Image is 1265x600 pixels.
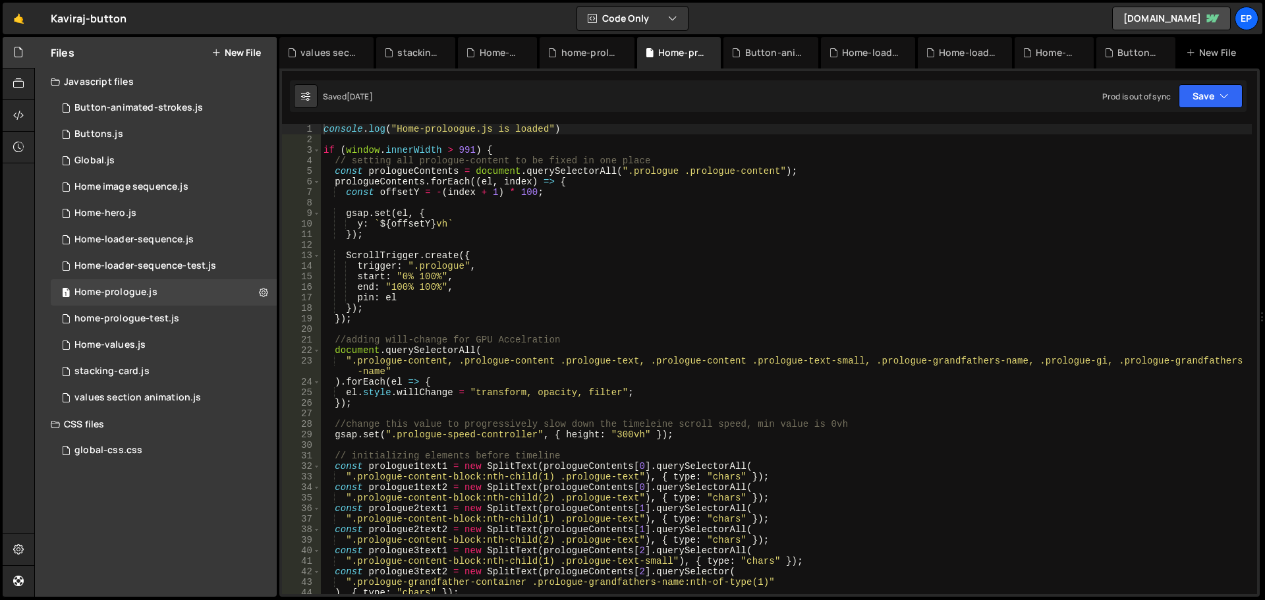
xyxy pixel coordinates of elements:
div: [DATE] [347,91,373,102]
div: 32 [282,461,321,472]
div: Home-loader-sequence-test.js [74,260,216,272]
div: 37 [282,514,321,524]
div: 42 [282,566,321,577]
div: 17 [282,292,321,303]
div: stacking-card.js [397,46,439,59]
div: 16061/44088.js [51,253,277,279]
div: Home-prologue.js [74,286,157,298]
div: 1 [282,124,321,134]
div: 11 [282,229,321,240]
div: Home-hero.js [74,207,136,219]
div: CSS files [35,411,277,437]
div: 24 [282,377,321,387]
button: New File [211,47,261,58]
div: Buttons.js [74,128,123,140]
div: 27 [282,408,321,419]
div: Global.js [74,155,115,167]
div: Home-hero.js [1036,46,1078,59]
div: 23 [282,356,321,377]
div: 12 [282,240,321,250]
div: 19 [282,314,321,324]
div: 43 [282,577,321,587]
div: 26 [282,398,321,408]
div: 9 [282,208,321,219]
div: Button-animated-strokes.js [74,102,203,114]
div: global-css.css [74,445,142,456]
div: 6 [282,177,321,187]
div: 18 [282,303,321,314]
div: 34 [282,482,321,493]
div: 16061/44087.js [51,306,277,332]
div: 31 [282,450,321,461]
div: Home-values.js [480,46,522,59]
div: 16061/43249.js [51,279,277,306]
div: 16061/43950.js [51,332,277,358]
div: 20 [282,324,321,335]
div: 44 [282,587,321,598]
div: 2 [282,134,321,145]
h2: Files [51,45,74,60]
div: 29 [282,429,321,440]
a: 🤙 [3,3,35,34]
div: values section animation.js [300,46,358,59]
div: 5 [282,166,321,177]
div: 16061/43594.js [51,227,277,253]
div: 30 [282,440,321,450]
div: Home-prologue.js [658,46,706,59]
div: Javascript files [35,68,277,95]
a: Ep [1235,7,1258,30]
div: 4 [282,155,321,166]
div: 36 [282,503,321,514]
div: Home-loader-sequence.js [939,46,996,59]
div: 14 [282,261,321,271]
button: Code Only [577,7,688,30]
a: [DOMAIN_NAME] [1112,7,1231,30]
div: Button-animated-strokes.js [745,46,802,59]
div: Buttons.js [1117,46,1160,59]
div: 8 [282,198,321,208]
div: 25 [282,387,321,398]
div: 16061/43948.js [51,200,277,227]
div: 10 [282,219,321,229]
div: 28 [282,419,321,429]
div: Kaviraj-button [51,11,126,26]
div: 16061/44833.js [51,358,277,385]
div: Home-loader-sequence.js [74,234,194,246]
div: 38 [282,524,321,535]
div: Saved [323,91,373,102]
div: 7 [282,187,321,198]
div: 39 [282,535,321,545]
span: 1 [62,288,70,299]
div: 16061/43050.js [51,121,277,148]
div: home-prologue-test.js [561,46,619,59]
div: 15 [282,271,321,282]
div: 16061/45089.js [51,174,277,200]
div: values section animation.js [74,392,201,404]
div: 16061/45009.js [51,148,277,174]
div: Home-values.js [74,339,146,351]
div: stacking-card.js [74,366,150,377]
div: Prod is out of sync [1102,91,1171,102]
div: 22 [282,345,321,356]
div: 35 [282,493,321,503]
div: 41 [282,556,321,566]
div: 21 [282,335,321,345]
div: 33 [282,472,321,482]
div: 13 [282,250,321,261]
div: 16061/45214.js [51,385,277,411]
div: home-prologue-test.js [74,313,179,325]
button: Save [1179,84,1243,108]
div: Home image sequence.js [74,181,188,193]
div: 40 [282,545,321,556]
div: Home-loader-sequence-test.js [842,46,899,59]
div: 16 [282,282,321,292]
div: 3 [282,145,321,155]
div: 16061/43261.css [51,437,277,464]
div: 16061/43947.js [51,95,277,121]
div: New File [1186,46,1241,59]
